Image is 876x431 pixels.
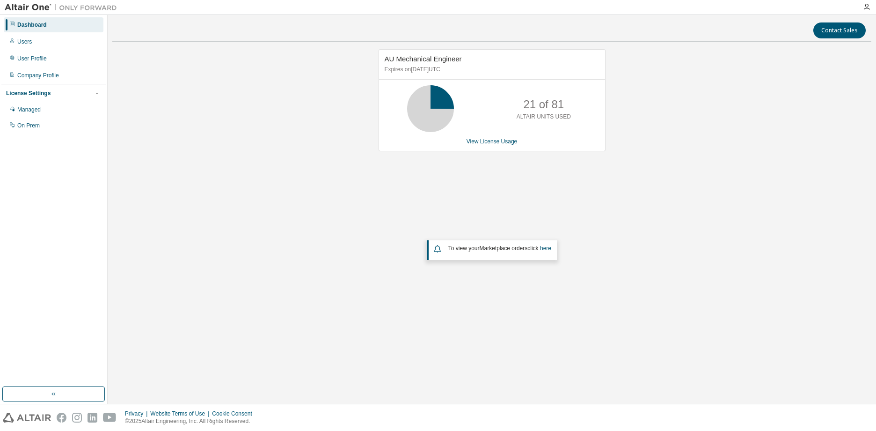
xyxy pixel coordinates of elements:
button: Contact Sales [813,22,866,38]
p: ALTAIR UNITS USED [517,113,571,121]
img: linkedin.svg [88,413,97,423]
span: AU Mechanical Engineer [385,55,462,63]
p: 21 of 81 [523,97,564,112]
div: Privacy [125,410,150,417]
p: Expires on [DATE] UTC [385,66,597,74]
img: instagram.svg [72,413,82,423]
div: On Prem [17,122,40,129]
span: To view your click [448,245,551,252]
em: Marketplace orders [480,245,528,252]
div: Cookie Consent [212,410,257,417]
img: facebook.svg [57,413,66,423]
div: License Settings [6,89,51,97]
div: Dashboard [17,21,47,29]
a: View License Usage [467,138,518,145]
div: Website Terms of Use [150,410,212,417]
div: Company Profile [17,72,59,79]
img: youtube.svg [103,413,117,423]
p: © 2025 Altair Engineering, Inc. All Rights Reserved. [125,417,258,425]
div: Users [17,38,32,45]
div: Managed [17,106,41,113]
img: Altair One [5,3,122,12]
div: User Profile [17,55,47,62]
img: altair_logo.svg [3,413,51,423]
a: here [540,245,551,252]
